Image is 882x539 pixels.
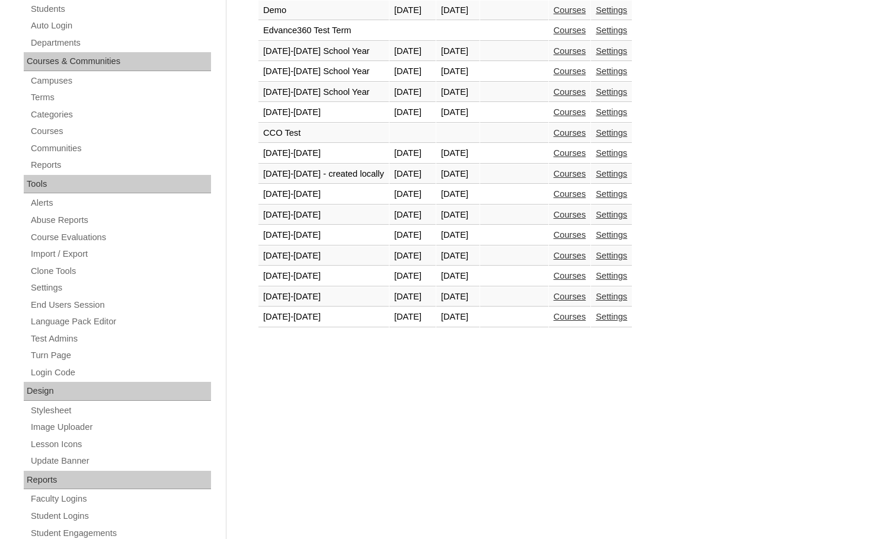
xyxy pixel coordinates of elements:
a: Courses [554,210,586,219]
a: Abuse Reports [30,213,211,228]
a: Courses [554,292,586,301]
a: Faculty Logins [30,492,211,506]
td: [DATE] [389,225,436,245]
a: Settings [596,128,627,138]
a: Categories [30,107,211,122]
a: Clone Tools [30,264,211,279]
a: Settings [596,189,627,199]
a: Courses [554,46,586,56]
td: [DATE]-[DATE] [258,287,389,307]
a: Students [30,2,211,17]
td: [DATE] [436,103,480,123]
td: [DATE] [436,82,480,103]
a: Test Admins [30,331,211,346]
a: Courses [554,189,586,199]
a: Courses [554,251,586,260]
td: [DATE] [389,1,436,21]
a: Settings [596,5,627,15]
a: Settings [596,251,627,260]
a: Courses [554,5,586,15]
td: [DATE] [436,307,480,327]
a: Turn Page [30,348,211,363]
td: [DATE] [389,287,436,307]
a: End Users Session [30,298,211,312]
a: Terms [30,90,211,105]
a: Settings [596,292,627,301]
a: Campuses [30,74,211,88]
td: [DATE] [389,42,436,62]
td: [DATE] [389,164,436,184]
a: Courses [30,124,211,139]
a: Image Uploader [30,420,211,435]
td: [DATE]-[DATE] School Year [258,42,389,62]
td: [DATE]-[DATE] [258,307,389,327]
td: [DATE]-[DATE] [258,225,389,245]
td: [DATE] [389,246,436,266]
a: Settings [596,107,627,117]
td: [DATE]-[DATE] [258,205,389,225]
td: [DATE] [436,287,480,307]
td: [DATE] [389,184,436,205]
a: Lesson Icons [30,437,211,452]
a: Courses [554,128,586,138]
a: Departments [30,36,211,50]
td: [DATE] [436,164,480,184]
td: [DATE] [389,266,436,286]
a: Courses [554,148,586,158]
a: Settings [596,25,627,35]
a: Courses [554,87,586,97]
a: Login Code [30,365,211,380]
td: [DATE]-[DATE] [258,103,389,123]
a: Update Banner [30,454,211,468]
a: Courses [554,271,586,280]
td: [DATE] [436,184,480,205]
a: Reports [30,158,211,173]
a: Courses [554,25,586,35]
a: Settings [596,87,627,97]
td: [DATE]-[DATE] [258,246,389,266]
a: Communities [30,141,211,156]
div: Design [24,382,211,401]
a: Courses [554,107,586,117]
td: [DATE] [436,62,480,82]
td: [DATE]-[DATE] School Year [258,62,389,82]
a: Settings [596,312,627,321]
div: Tools [24,175,211,194]
td: [DATE] [389,143,436,164]
td: [DATE] [436,246,480,266]
a: Settings [596,66,627,76]
div: Courses & Communities [24,52,211,71]
a: Settings [596,46,627,56]
a: Courses [554,66,586,76]
a: Language Pack Editor [30,314,211,329]
div: Reports [24,471,211,490]
a: Courses [554,230,586,240]
td: [DATE]-[DATE] [258,184,389,205]
a: Settings [596,230,627,240]
a: Stylesheet [30,403,211,418]
a: Settings [30,280,211,295]
a: Courses [554,312,586,321]
td: [DATE] [436,266,480,286]
td: [DATE] [436,143,480,164]
td: [DATE] [436,205,480,225]
td: [DATE] [389,205,436,225]
a: Student Logins [30,509,211,524]
td: [DATE] [436,225,480,245]
td: [DATE]-[DATE] [258,143,389,164]
td: [DATE] [436,1,480,21]
td: [DATE] [389,103,436,123]
td: Demo [258,1,389,21]
td: Edvance360 Test Term [258,21,389,41]
td: [DATE]-[DATE] School Year [258,82,389,103]
td: [DATE] [389,82,436,103]
a: Import / Export [30,247,211,261]
td: CCO Test [258,123,389,143]
a: Courses [554,169,586,178]
td: [DATE] [436,42,480,62]
a: Alerts [30,196,211,211]
td: [DATE]-[DATE] - created locally [258,164,389,184]
a: Settings [596,210,627,219]
td: [DATE]-[DATE] [258,266,389,286]
a: Settings [596,271,627,280]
